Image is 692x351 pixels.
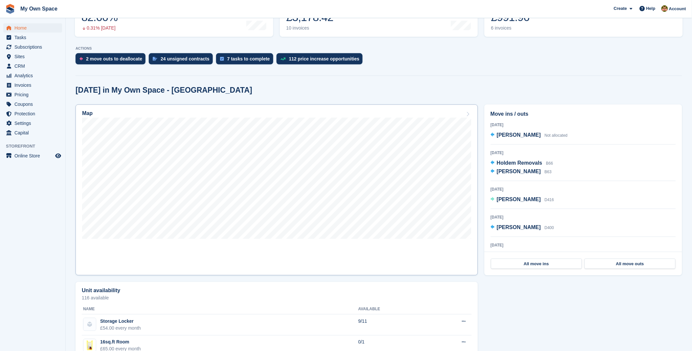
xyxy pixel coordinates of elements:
[100,325,141,332] div: £54.00 every month
[545,198,554,202] span: D416
[497,197,541,202] span: [PERSON_NAME]
[289,56,360,61] div: 112 price increase opportunities
[491,131,568,140] a: [PERSON_NAME] Not allocated
[491,159,553,168] a: Holdem Removals B66
[82,288,120,293] h2: Unit availability
[286,25,335,31] div: 10 invoices
[497,169,541,174] span: [PERSON_NAME]
[585,259,676,269] a: All move outs
[358,315,428,336] td: 9/11
[14,33,54,42] span: Tasks
[646,5,656,12] span: Help
[76,46,682,51] p: ACTIONS
[82,295,472,300] p: 116 available
[669,6,686,12] span: Account
[82,110,93,116] h2: Map
[14,100,54,109] span: Coupons
[83,318,96,331] img: blank-unit-type-icon-ffbac7b88ba66c5e286b0e438baccc4b9c83835d4c34f86887a83fc20ec27e7b.svg
[3,23,62,33] a: menu
[3,33,62,42] a: menu
[76,86,252,95] h2: [DATE] in My Own Space - [GEOGRAPHIC_DATA]
[14,23,54,33] span: Home
[14,42,54,52] span: Subscriptions
[14,109,54,118] span: Protection
[18,3,60,14] a: My Own Space
[14,151,54,160] span: Online Store
[227,56,270,61] div: 7 tasks to complete
[545,225,554,230] span: D400
[3,90,62,99] a: menu
[86,56,142,61] div: 2 move outs to deallocate
[14,61,54,71] span: CRM
[277,53,366,68] a: 112 price increase opportunities
[491,259,582,269] a: All move ins
[81,25,118,31] div: 0.31% [DATE]
[14,52,54,61] span: Sites
[54,152,62,160] a: Preview store
[491,110,676,118] h2: Move ins / outs
[280,58,286,60] img: price_increase_opportunities-93ffe204e8149a01c8c9dc8f82e8f89637d9d84a8eef4429ea346261dce0b2c0.svg
[153,57,157,61] img: contract_signature_icon-13c848040528278c33f63329250d36e43548de30e8caae1d1a13099fd9432cc5.svg
[497,224,541,230] span: [PERSON_NAME]
[3,52,62,61] a: menu
[491,168,552,176] a: [PERSON_NAME] B63
[3,119,62,128] a: menu
[76,105,478,275] a: Map
[3,61,62,71] a: menu
[3,100,62,109] a: menu
[491,150,676,156] div: [DATE]
[6,143,65,150] span: Storefront
[149,53,216,68] a: 24 unsigned contracts
[5,4,15,14] img: stora-icon-8386f47178a22dfd0bd8f6a31ec36ba5ce8667c1dd55bd0f319d3a0aa187defe.svg
[491,214,676,220] div: [DATE]
[3,151,62,160] a: menu
[491,122,676,128] div: [DATE]
[614,5,627,12] span: Create
[3,128,62,137] a: menu
[545,170,551,174] span: B63
[497,132,541,138] span: [PERSON_NAME]
[491,223,554,232] a: [PERSON_NAME] D400
[76,53,149,68] a: 2 move outs to deallocate
[491,186,676,192] div: [DATE]
[3,42,62,52] a: menu
[100,318,141,325] div: Storage Locker
[14,81,54,90] span: Invoices
[3,109,62,118] a: menu
[546,161,553,166] span: B66
[79,57,83,61] img: move_outs_to_deallocate_icon-f764333ba52eb49d3ac5e1228854f67142a1ed5810a6f6cc68b1a99e826820c5.svg
[82,304,358,315] th: Name
[661,5,668,12] img: Keely Collin
[491,25,536,31] div: 6 invoices
[491,242,676,248] div: [DATE]
[497,160,543,166] span: Holdem Removals
[161,56,210,61] div: 24 unsigned contracts
[14,90,54,99] span: Pricing
[14,119,54,128] span: Settings
[216,53,277,68] a: 7 tasks to complete
[220,57,224,61] img: task-75834270c22a3079a89374b754ae025e5fb1db73e45f91037f5363f120a921f8.svg
[100,339,141,346] div: 16sq.ft Room
[545,133,568,138] span: Not allocated
[358,304,428,315] th: Available
[14,71,54,80] span: Analytics
[3,71,62,80] a: menu
[14,128,54,137] span: Capital
[491,196,554,204] a: [PERSON_NAME] D416
[3,81,62,90] a: menu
